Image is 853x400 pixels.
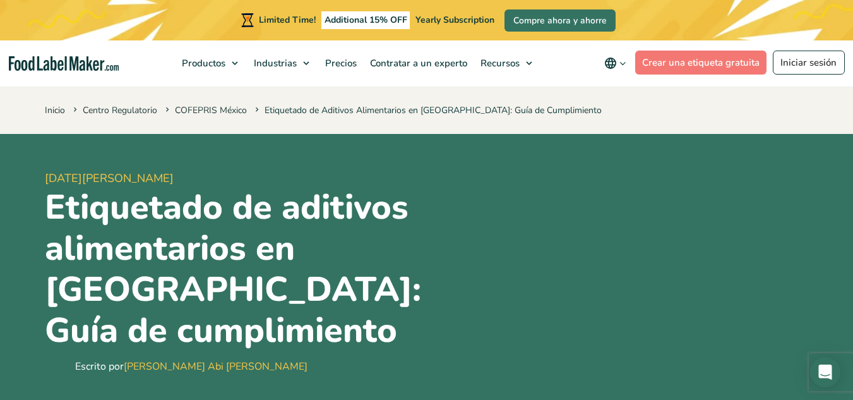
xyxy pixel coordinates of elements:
[45,170,422,187] span: [DATE][PERSON_NAME]
[250,57,298,70] span: Industrias
[477,57,521,70] span: Recursos
[253,104,602,116] span: Etiquetado de Aditivos Alimentarios en [GEOGRAPHIC_DATA]: Guía de Cumplimiento
[504,9,616,32] a: Compre ahora y ahorre
[176,40,244,86] a: Productos
[178,57,227,70] span: Productos
[474,40,539,86] a: Recursos
[45,187,422,351] h1: Etiquetado de aditivos alimentarios en [GEOGRAPHIC_DATA]: Guía de cumplimiento
[635,51,767,75] a: Crear una etiqueta gratuita
[45,354,70,379] img: Maria Abi Hanna - Etiquetadora de alimentos
[415,14,494,26] span: Yearly Subscription
[319,40,361,86] a: Precios
[175,104,247,116] a: COFEPRIS México
[45,104,65,116] a: Inicio
[366,57,468,70] span: Contratar a un experto
[75,359,307,374] div: Escrito por
[364,40,471,86] a: Contratar a un experto
[773,51,845,75] a: Iniciar sesión
[83,104,157,116] a: Centro Regulatorio
[321,11,410,29] span: Additional 15% OFF
[124,360,307,373] a: [PERSON_NAME] Abi [PERSON_NAME]
[321,57,358,70] span: Precios
[248,40,316,86] a: Industrias
[810,357,840,387] div: Open Intercom Messenger
[259,14,316,26] span: Limited Time!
